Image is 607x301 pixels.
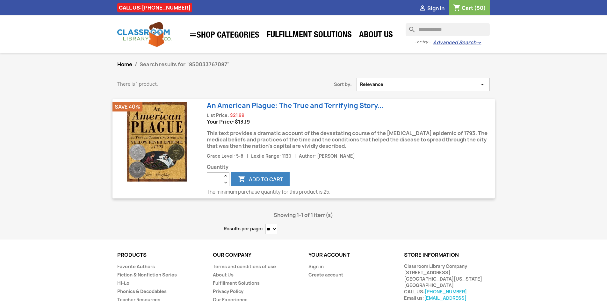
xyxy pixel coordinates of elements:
[238,176,246,183] i: 
[189,32,197,39] i: 
[117,252,203,258] p: Products
[112,102,142,111] li: Save 40%
[404,252,490,258] p: Store information
[425,289,467,295] a: [PHONE_NUMBER]
[207,101,384,110] a: An American Plague: The True and Terrifying Story...
[427,5,444,12] span: Sign in
[292,153,298,159] span: |
[308,263,324,269] a: Sign in
[462,4,473,11] span: Cart
[419,5,426,12] i: 
[213,280,260,286] a: Fulfillment Solutions
[299,153,355,159] span: Author: [PERSON_NAME]
[117,61,132,68] a: Home
[117,280,129,286] a: Hi-Lo
[235,118,250,125] span: Price
[117,3,192,12] div: CALL US:
[186,28,263,42] a: SHOP CATEGORIES
[244,153,250,159] span: |
[117,22,171,47] img: Classroom Library Company
[453,4,461,12] i: shopping_cart
[277,81,357,88] span: Sort by:
[479,81,486,88] i: 
[453,4,486,11] a: Shopping cart link containing 50 product(s)
[207,125,495,153] div: This text provides a dramatic account of the devastating course of the [MEDICAL_DATA] epidemic of...
[207,153,243,159] span: Grade Level: 5-8
[308,272,343,278] a: Create account
[207,118,495,125] div: Your Price:
[230,112,244,118] span: Regular price
[433,39,481,46] a: Advanced Search→
[207,189,495,195] p: The minimum purchase quantity for this product is 25.
[213,263,276,269] a: Terms and conditions of use
[117,263,155,269] a: Favorite Authors
[213,272,234,278] a: About Us
[140,61,230,68] span: Search results for "850033767087"
[142,4,191,11] a: [PHONE_NUMBER]
[117,102,197,182] img: An American Plague: The True and Terrifying Story...
[231,172,290,186] button: Add to cart
[406,23,413,31] i: search
[117,81,267,87] p: There is 1 product.
[357,78,490,91] button: Sort by selection
[414,39,433,45] span: - or try -
[406,23,490,36] input: Search
[213,252,299,258] p: Our company
[224,226,263,232] label: Results per page:
[117,209,490,221] div: Showing 1-1 of 1 item(s)
[207,112,229,118] span: List Price:
[117,272,177,278] a: Fiction & Nonfiction Series
[356,29,396,42] a: About Us
[308,251,350,258] a: Your account
[207,172,222,186] input: Quantity
[117,288,167,294] a: Phonics & Decodables
[419,5,444,12] a:  Sign in
[251,153,291,159] span: Lexile Range: 1130
[213,288,243,294] a: Privacy Policy
[207,164,495,170] span: Quantity
[476,39,481,46] span: →
[474,4,486,11] span: (50)
[264,29,355,42] a: Fulfillment Solutions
